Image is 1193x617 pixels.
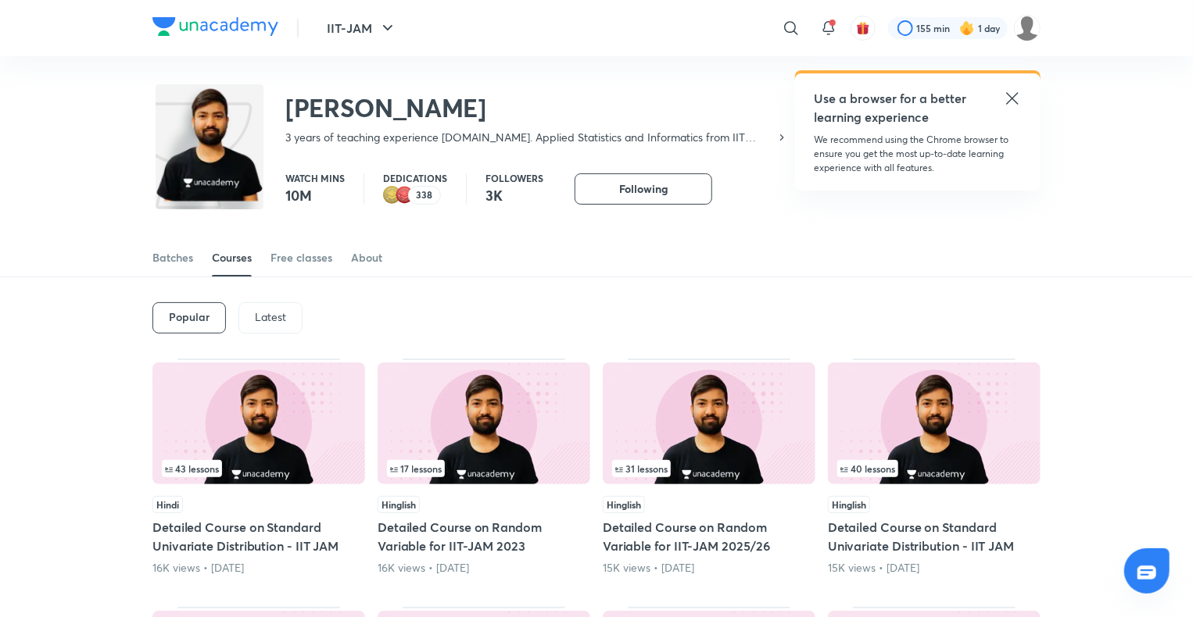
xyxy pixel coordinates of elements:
[828,358,1041,576] div: Detailed Course on Standard Univariate Distribution - IIT JAM
[378,362,590,484] img: Thumbnail
[152,362,365,484] img: Thumbnail
[814,89,969,127] h5: Use a browser for a better learning experience
[837,460,1031,477] div: left
[285,130,776,145] p: 3 years of teaching experience [DOMAIN_NAME]. Applied Statistics and Informatics from IIT [GEOGRA...
[485,186,543,205] p: 3K
[212,239,252,276] a: Courses
[383,173,447,183] p: Dedications
[285,92,788,123] h2: [PERSON_NAME]
[162,460,356,477] div: infocontainer
[856,21,870,35] img: avatar
[390,464,442,473] span: 17 lessons
[814,133,1022,175] p: We recommend using the Chrome browser to ensure you get the most up-to-date learning experience w...
[851,16,876,41] button: avatar
[165,464,219,473] span: 43 lessons
[1014,15,1041,41] img: Farhan Niazi
[270,250,332,266] div: Free classes
[837,460,1031,477] div: infocontainer
[396,186,414,205] img: educator badge1
[383,186,402,205] img: educator badge2
[152,17,278,36] img: Company Logo
[828,560,1041,576] div: 15K views • 1 year ago
[212,250,252,266] div: Courses
[270,239,332,276] a: Free classes
[840,464,895,473] span: 40 lessons
[837,460,1031,477] div: infosection
[169,311,210,323] h6: Popular
[603,518,815,555] h5: Detailed Course on Random Variable for IIT-JAM 2025/26
[387,460,581,477] div: infocontainer
[828,518,1041,555] h5: Detailed Course on Standard Univariate Distribution - IIT JAM
[152,239,193,276] a: Batches
[603,560,815,576] div: 15K views • 1 year ago
[152,560,365,576] div: 16K views • 2 years ago
[378,358,590,576] div: Detailed Course on Random Variable for IIT-JAM 2023
[378,496,420,513] span: Hinglish
[387,460,581,477] div: infosection
[603,496,645,513] span: Hinglish
[612,460,806,477] div: infosection
[575,173,712,205] button: Following
[378,560,590,576] div: 16K views • 3 years ago
[285,186,345,205] p: 10M
[485,173,543,183] p: Followers
[603,358,815,576] div: Detailed Course on Random Variable for IIT-JAM 2025/26
[619,181,668,197] span: Following
[378,518,590,555] h5: Detailed Course on Random Variable for IIT-JAM 2023
[828,496,870,513] span: Hinglish
[152,496,183,513] span: Hindi
[162,460,356,477] div: infosection
[255,311,286,323] p: Latest
[152,518,365,555] h5: Detailed Course on Standard Univariate Distribution - IIT JAM
[152,358,365,576] div: Detailed Course on Standard Univariate Distribution - IIT JAM
[162,460,356,477] div: left
[612,460,806,477] div: left
[317,12,407,44] button: IIT-JAM
[387,460,581,477] div: left
[615,464,668,473] span: 31 lessons
[351,250,382,266] div: About
[828,362,1041,484] img: Thumbnail
[152,17,278,40] a: Company Logo
[959,20,975,36] img: streak
[417,190,433,201] p: 338
[603,362,815,484] img: Thumbnail
[285,173,345,183] p: Watch mins
[351,239,382,276] a: About
[152,250,193,266] div: Batches
[612,460,806,477] div: infocontainer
